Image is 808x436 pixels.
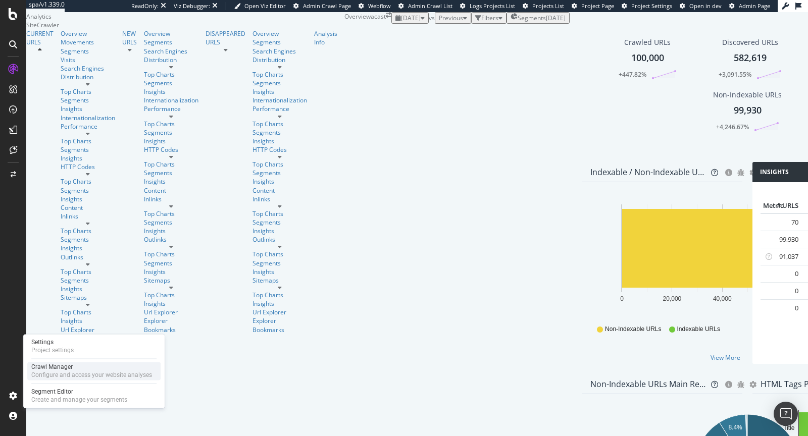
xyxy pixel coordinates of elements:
[252,29,307,38] div: Overview
[252,308,307,316] a: Url Explorer
[631,2,672,10] span: Project Settings
[761,198,801,213] th: # URLS
[61,38,115,46] a: Movements
[581,2,614,10] span: Project Page
[61,276,115,285] a: Segments
[61,325,115,334] a: Url Explorer
[144,276,198,285] a: Sitemaps
[144,177,198,186] div: Insights
[31,371,152,379] div: Configure and access your website analyses
[734,51,767,65] div: 582,619
[61,293,115,302] a: Sitemaps
[144,195,198,203] div: Inlinks
[61,73,115,81] div: Distribution
[144,308,198,316] a: Url Explorer
[252,87,307,96] div: Insights
[144,56,198,64] a: Distribution
[61,285,115,293] div: Insights
[144,104,198,113] div: Performance
[144,259,198,267] div: Segments
[61,87,115,96] div: Top Charts
[144,160,198,169] a: Top Charts
[144,267,198,276] a: Insights
[470,2,515,10] span: Logs Projects List
[252,177,307,186] a: Insights
[61,154,115,162] div: Insights
[61,177,115,186] div: Top Charts
[252,56,307,64] a: Distribution
[252,38,307,46] a: Segments
[572,2,614,10] a: Project Page
[31,396,127,404] div: Create and manage your segments
[144,169,198,177] a: Segments
[122,29,137,46] div: NEW URLS
[61,316,115,325] a: Insights
[439,14,463,22] span: Previous
[471,12,507,24] button: Filters
[61,308,115,316] div: Top Charts
[61,203,115,212] a: Content
[144,291,198,299] a: Top Charts
[252,145,307,154] div: HTTP Codes
[783,425,795,432] text: Title
[61,186,115,195] div: Segments
[761,282,801,299] td: 0
[144,120,198,128] div: Top Charts
[61,227,115,235] a: Top Charts
[252,291,307,299] a: Top Charts
[252,209,307,218] div: Top Charts
[252,316,307,334] a: Explorer Bookmarks
[252,299,307,308] a: Insights
[144,218,198,227] a: Segments
[391,12,429,24] button: [DATE]
[314,29,337,46] div: Analysis Info
[144,250,198,258] div: Top Charts
[61,235,115,244] div: Segments
[61,212,115,221] a: Inlinks
[252,79,307,87] a: Segments
[518,14,546,22] span: Segments
[435,12,471,24] button: Previous
[252,186,307,195] a: Content
[61,137,115,145] div: Top Charts
[713,90,782,100] div: Non-Indexable URLs
[26,12,344,21] div: Analytics
[734,104,762,117] div: 99,930
[61,104,115,113] a: Insights
[61,56,75,64] a: Visits
[144,227,198,235] div: Insights
[174,2,210,10] div: Viz Debugger:
[460,2,515,10] a: Logs Projects List
[144,209,198,218] a: Top Charts
[26,29,54,46] a: CURRENT URLS
[144,137,198,145] a: Insights
[252,250,307,258] a: Top Charts
[252,120,307,128] a: Top Charts
[144,186,198,195] div: Content
[144,38,198,46] a: Segments
[61,195,115,203] a: Insights
[61,145,115,154] a: Segments
[728,424,742,431] text: 8.4%
[252,96,307,104] a: Internationalization
[774,402,798,426] div: Open Intercom Messenger
[61,162,115,171] a: HTTP Codes
[252,276,307,285] a: Sitemaps
[61,244,115,252] div: Insights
